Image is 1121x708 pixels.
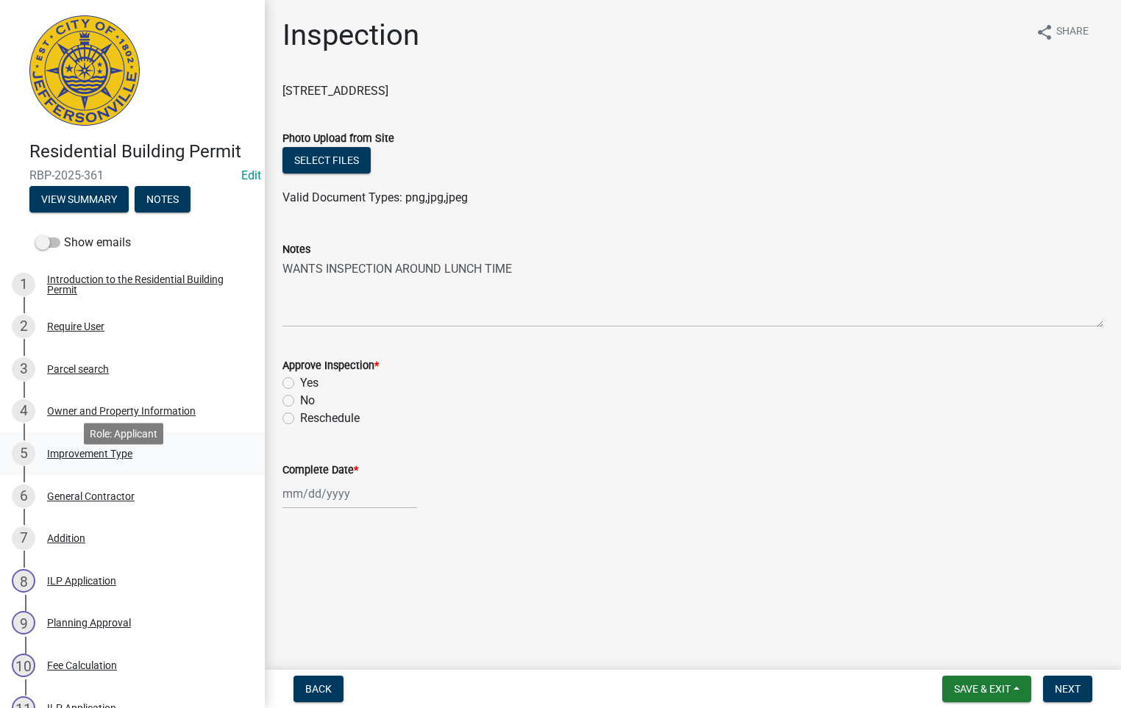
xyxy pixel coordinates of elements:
[1036,24,1053,41] i: share
[47,660,117,671] div: Fee Calculation
[282,18,419,53] h1: Inspection
[47,274,241,295] div: Introduction to the Residential Building Permit
[241,168,261,182] wm-modal-confirm: Edit Application Number
[12,484,35,508] div: 6
[954,683,1011,695] span: Save & Exit
[29,141,253,162] h4: Residential Building Permit
[12,442,35,465] div: 5
[135,194,191,206] wm-modal-confirm: Notes
[282,479,417,509] input: mm/dd/yyyy
[1056,24,1089,41] span: Share
[12,273,35,296] div: 1
[282,147,371,174] button: Select files
[12,654,35,677] div: 10
[1024,18,1100,46] button: shareShare
[47,491,135,501] div: General Contractor
[282,190,468,204] span: Valid Document Types: png,jpg,jpeg
[241,168,261,182] a: Edit
[293,676,344,702] button: Back
[47,321,104,332] div: Require User
[282,134,394,144] label: Photo Upload from Site
[135,186,191,212] button: Notes
[282,245,310,255] label: Notes
[29,15,140,126] img: City of Jeffersonville, Indiana
[47,448,132,459] div: Improvement Type
[1055,683,1081,695] span: Next
[35,234,131,251] label: Show emails
[47,576,116,586] div: ILP Application
[47,618,131,628] div: Planning Approval
[12,611,35,634] div: 9
[282,465,358,476] label: Complete Date
[29,168,235,182] span: RBP-2025-361
[12,526,35,550] div: 7
[282,361,379,371] label: Approve Inspection
[12,569,35,593] div: 8
[29,186,129,212] button: View Summary
[1043,676,1092,702] button: Next
[47,533,85,543] div: Addition
[300,392,315,410] label: No
[47,406,196,416] div: Owner and Property Information
[282,82,1103,100] p: [STREET_ADDRESS]
[305,683,332,695] span: Back
[942,676,1031,702] button: Save & Exit
[12,357,35,381] div: 3
[47,364,109,374] div: Parcel search
[12,399,35,423] div: 4
[300,374,318,392] label: Yes
[300,410,360,427] label: Reschedule
[84,423,163,444] div: Role: Applicant
[29,194,129,206] wm-modal-confirm: Summary
[12,315,35,338] div: 2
